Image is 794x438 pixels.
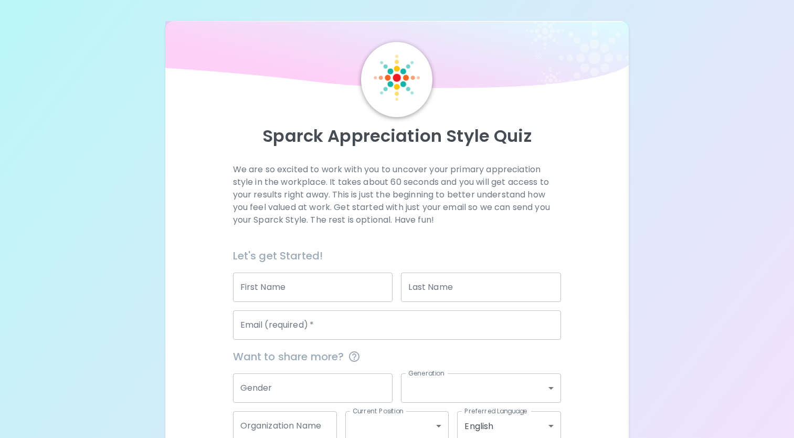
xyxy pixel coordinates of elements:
p: Sparck Appreciation Style Quiz [178,126,616,147]
h6: Let's get Started! [233,247,562,264]
svg: This information is completely confidential and only used for aggregated appreciation studies at ... [348,350,361,363]
span: Want to share more? [233,348,562,365]
label: Preferred Language [464,406,527,415]
label: Current Position [353,406,404,415]
img: Sparck Logo [374,55,420,101]
p: We are so excited to work with you to uncover your primary appreciation style in the workplace. I... [233,163,562,226]
img: wave [165,21,629,94]
label: Generation [408,369,444,378]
